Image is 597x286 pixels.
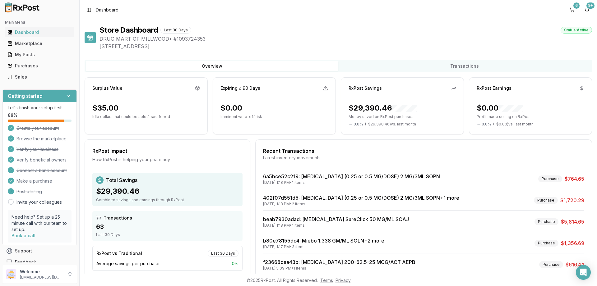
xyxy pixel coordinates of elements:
div: Purchase [535,218,558,225]
span: 0.0 % [482,122,491,127]
span: Browse the marketplace [16,136,67,142]
div: Latest inventory movements [263,155,584,161]
div: Open Intercom Messenger [576,265,591,280]
div: $29,390.46 [96,186,239,196]
div: $35.00 [92,103,118,113]
button: Overview [86,61,338,71]
p: Welcome [20,269,63,275]
div: 6 [573,2,580,9]
span: $764.65 [565,175,584,183]
span: $1,720.29 [560,197,584,204]
a: Terms [320,278,333,283]
span: $5,814.65 [561,218,584,225]
div: Dashboard [7,29,72,35]
a: 402f07d551d5: [MEDICAL_DATA] (0.25 or 0.5 MG/DOSE) 2 MG/3ML SOPN+1 more [263,195,459,201]
button: My Posts [2,50,77,60]
button: Feedback [2,256,77,268]
h3: Getting started [8,92,43,100]
a: Privacy [336,278,351,283]
a: f23668daa43b: [MEDICAL_DATA] 200-62.5-25 MCG/ACT AEPB [263,259,415,265]
p: Profit made selling on RxPost [477,114,584,119]
div: [DATE] 1:17 PM • 3 items [263,244,384,249]
div: Purchase [539,261,563,268]
span: Create your account [16,125,59,131]
span: Make a purchase [16,178,52,184]
button: Dashboard [2,27,77,37]
span: Total Savings [106,176,137,184]
a: Purchases [5,60,74,71]
div: Expiring ≤ 90 Days [220,85,260,91]
a: Book a call [12,233,35,238]
span: 0 % [232,261,238,267]
div: RxPost Impact [92,147,243,155]
span: $616.44 [566,261,584,268]
span: Dashboard [96,7,118,13]
div: Last 30 Days [160,27,191,34]
p: Need help? Set up a 25 minute call with our team to set up. [12,214,68,233]
p: Money saved on RxPost purchases [349,114,456,119]
span: Verify your business [16,146,58,152]
div: $29,390.46 [349,103,417,113]
span: Post a listing [16,188,42,195]
p: Let's finish your setup first! [8,105,72,111]
span: DRUG MART OF MILLWOOD • # 1093724353 [99,35,592,43]
span: [STREET_ADDRESS] [99,43,592,50]
div: RxPost vs Traditional [96,250,142,256]
div: [DATE] 5:09 PM • 1 items [263,266,415,271]
p: Idle dollars that could be sold / transferred [92,114,200,119]
a: Marketplace [5,38,74,49]
div: [DATE] 1:18 PM • 1 items [263,180,440,185]
div: RxPost Savings [349,85,382,91]
a: b80e78155dc4: Miebo 1.338 GM/ML SOLN+2 more [263,238,384,244]
a: 6a5bce52c219: [MEDICAL_DATA] (0.25 or 0.5 MG/DOSE) 2 MG/3ML SOPN [263,173,440,179]
button: Support [2,245,77,256]
div: $0.00 [477,103,523,113]
button: 6 [567,5,577,15]
div: 9+ [586,2,595,9]
button: Sales [2,72,77,82]
a: My Posts [5,49,74,60]
div: $0.00 [220,103,242,113]
span: Feedback [15,259,36,265]
div: Status: Active [561,27,592,34]
img: RxPost Logo [2,2,42,12]
span: Transactions [104,215,132,221]
span: Verify beneficial owners [16,157,67,163]
div: Marketplace [7,40,72,47]
div: Last 30 Days [96,232,239,237]
div: Sales [7,74,72,80]
button: Purchases [2,61,77,71]
div: 63 [96,222,239,231]
div: Last 30 Days [208,250,238,257]
p: Imminent write-off risk [220,114,328,119]
span: 0.0 % [354,122,363,127]
div: My Posts [7,52,72,58]
div: Combined savings and earnings through RxPost [96,197,239,202]
button: Transactions [338,61,591,71]
div: RxPost Earnings [477,85,511,91]
a: beab7930adad: [MEDICAL_DATA] SureClick 50 MG/ML SOAJ [263,216,409,222]
a: Dashboard [5,27,74,38]
span: ( - $0.00 ) vs. last month [493,122,534,127]
button: 9+ [582,5,592,15]
a: Invite your colleagues [16,199,62,205]
div: Purchase [535,240,558,247]
div: [DATE] 1:18 PM • 1 items [263,223,409,228]
a: Sales [5,71,74,83]
img: User avatar [6,269,16,279]
span: Connect a bank account [16,167,67,174]
div: Surplus Value [92,85,123,91]
span: ( - $29,390.46 ) vs. last month [365,122,416,127]
span: Average savings per purchase: [96,261,160,267]
div: Purchase [534,197,558,204]
h2: Main Menu [5,20,74,25]
div: [DATE] 1:18 PM • 2 items [263,202,459,207]
p: [EMAIL_ADDRESS][DOMAIN_NAME] [20,275,63,280]
span: $1,356.69 [561,239,584,247]
div: Purchase [538,175,562,182]
div: How RxPost is helping your pharmacy [92,157,243,163]
nav: breadcrumb [96,7,118,13]
h1: Store Dashboard [99,25,158,35]
div: Purchases [7,63,72,69]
